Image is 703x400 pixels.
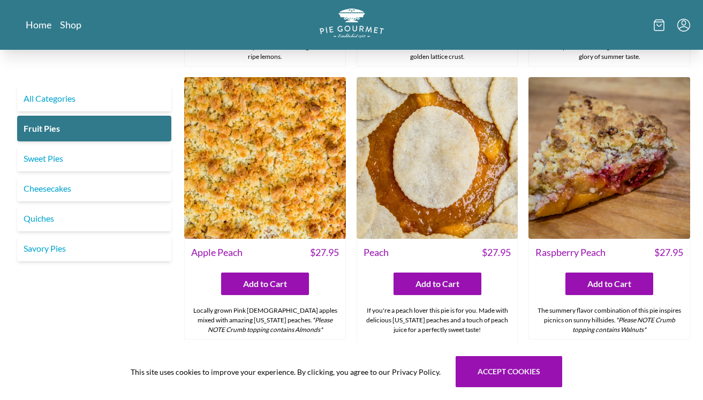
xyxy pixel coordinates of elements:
button: Add to Cart [565,273,653,295]
button: Menu [677,19,690,32]
div: This Southern classic sparkles with the bright flavor of ripe lemons. [185,38,345,66]
img: Peach [357,77,518,239]
a: Shop [60,18,81,31]
div: Locally grown Pink [DEMOGRAPHIC_DATA] apples mixed with amazing [US_STATE] peaches. [185,301,345,339]
div: Golden peaches and bright blackberries blaze in a glory of summer taste. [529,38,690,66]
a: Fruit Pies [17,116,171,141]
a: Sweet Pies [17,146,171,171]
span: Raspberry Peach [535,245,606,260]
button: Add to Cart [221,273,309,295]
span: Peach [364,245,389,260]
a: Home [26,18,51,31]
span: Add to Cart [587,277,631,290]
button: Add to Cart [394,273,481,295]
span: $ 27.95 [310,245,339,260]
span: This site uses cookies to improve your experience. By clicking, you agree to our Privacy Policy. [131,366,441,378]
a: Savory Pies [17,236,171,261]
span: Add to Cart [243,277,287,290]
a: All Categories [17,86,171,111]
a: Logo [320,9,384,41]
a: Quiches [17,206,171,231]
span: $ 27.95 [482,245,511,260]
button: Accept cookies [456,356,562,387]
img: logo [320,9,384,38]
span: $ 27.95 [654,245,683,260]
div: The summery flavor combination of this pie inspires picnics on sunny hillsides. [529,301,690,339]
em: *Please NOTE Crumb topping contains Walnuts* [572,316,675,334]
div: If you're a peach lover this pie is for you. Made with delicious [US_STATE] peaches and a touch o... [357,301,518,358]
a: Cheesecakes [17,176,171,201]
span: Apple Peach [191,245,243,260]
img: Apple Peach [184,77,346,239]
div: Luscious red tart cherries peek from beneath the golden lattice crust. [357,38,518,66]
img: Raspberry Peach [528,77,690,239]
em: *Please NOTE Crumb topping contains Almonds* [208,316,333,334]
span: Add to Cart [415,277,459,290]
